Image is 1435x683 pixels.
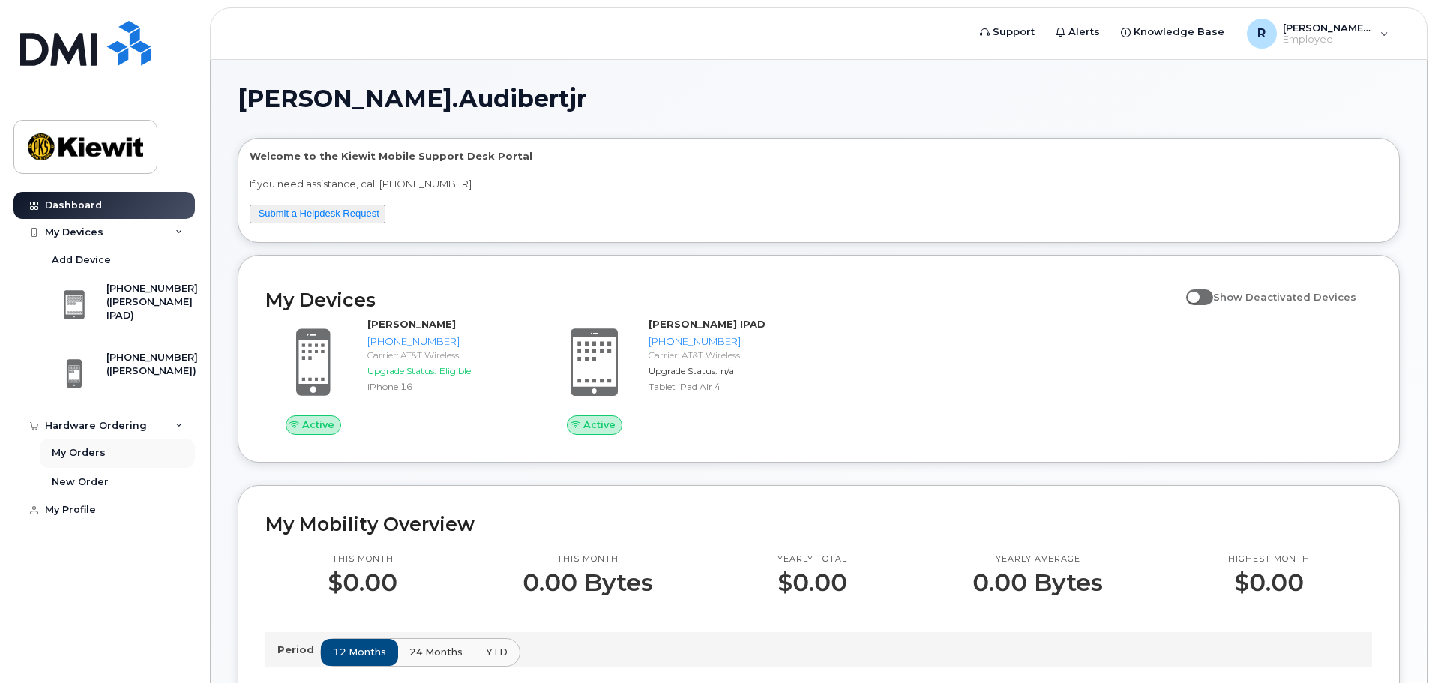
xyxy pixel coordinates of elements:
p: Yearly average [972,553,1103,565]
p: 0.00 Bytes [972,569,1103,596]
div: [PHONE_NUMBER] [367,334,523,349]
iframe: Messenger Launcher [1370,618,1424,672]
button: Submit a Helpdesk Request [250,205,385,223]
span: Upgrade Status: [649,365,717,376]
h2: My Devices [265,289,1179,311]
span: Show Deactivated Devices [1213,291,1356,303]
p: Highest month [1228,553,1310,565]
p: $0.00 [1228,569,1310,596]
strong: [PERSON_NAME] [367,318,456,330]
a: Active[PERSON_NAME][PHONE_NUMBER]Carrier: AT&T WirelessUpgrade Status:EligibleiPhone 16 [265,317,529,434]
p: Period [277,643,320,657]
span: YTD [486,645,508,659]
div: iPhone 16 [367,380,523,393]
input: Show Deactivated Devices [1186,283,1198,295]
p: This month [523,553,653,565]
p: This month [328,553,397,565]
h2: My Mobility Overview [265,513,1372,535]
strong: [PERSON_NAME] IPAD [649,318,765,330]
span: [PERSON_NAME].Audibertjr [238,88,586,110]
span: Active [302,418,334,432]
div: Tablet iPad Air 4 [649,380,804,393]
span: 24 months [409,645,463,659]
a: Active[PERSON_NAME] IPAD[PHONE_NUMBER]Carrier: AT&T WirelessUpgrade Status:n/aTablet iPad Air 4 [547,317,810,434]
div: Carrier: AT&T Wireless [367,349,523,361]
div: [PHONE_NUMBER] [649,334,804,349]
p: Welcome to the Kiewit Mobile Support Desk Portal [250,149,1388,163]
span: Active [583,418,616,432]
p: If you need assistance, call [PHONE_NUMBER] [250,177,1388,191]
div: Carrier: AT&T Wireless [649,349,804,361]
p: 0.00 Bytes [523,569,653,596]
p: $0.00 [328,569,397,596]
span: Eligible [439,365,471,376]
p: Yearly total [777,553,847,565]
span: Upgrade Status: [367,365,436,376]
span: n/a [720,365,734,376]
a: Submit a Helpdesk Request [259,208,379,219]
p: $0.00 [777,569,847,596]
